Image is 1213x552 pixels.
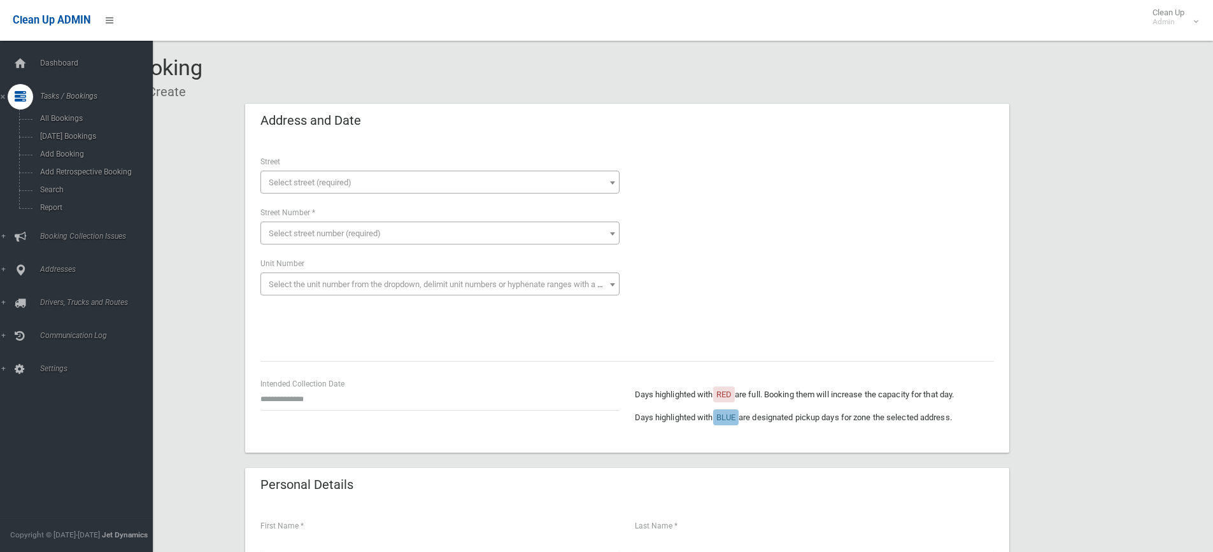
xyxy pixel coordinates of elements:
[36,132,152,141] span: [DATE] Bookings
[269,229,381,238] span: Select street number (required)
[245,108,376,133] header: Address and Date
[10,530,100,539] span: Copyright © [DATE]-[DATE]
[36,92,162,101] span: Tasks / Bookings
[36,59,162,67] span: Dashboard
[716,413,735,422] span: BLUE
[36,364,162,373] span: Settings
[716,390,732,399] span: RED
[36,185,152,194] span: Search
[36,167,152,176] span: Add Retrospective Booking
[36,298,162,307] span: Drivers, Trucks and Routes
[102,530,148,539] strong: Jet Dynamics
[635,387,994,402] p: Days highlighted with are full. Booking them will increase the capacity for that day.
[36,331,162,340] span: Communication Log
[1153,17,1184,27] small: Admin
[36,232,162,241] span: Booking Collection Issues
[1146,8,1197,27] span: Clean Up
[635,410,994,425] p: Days highlighted with are designated pickup days for zone the selected address.
[139,80,186,104] li: Create
[269,280,625,289] span: Select the unit number from the dropdown, delimit unit numbers or hyphenate ranges with a comma
[36,203,152,212] span: Report
[36,265,162,274] span: Addresses
[245,472,369,497] header: Personal Details
[36,114,152,123] span: All Bookings
[36,150,152,159] span: Add Booking
[269,178,351,187] span: Select street (required)
[13,14,90,26] span: Clean Up ADMIN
